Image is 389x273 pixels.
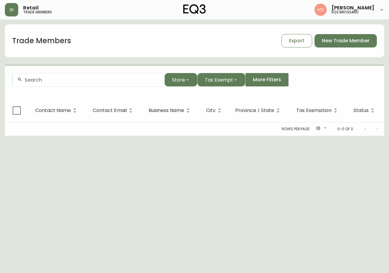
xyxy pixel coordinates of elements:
span: City [206,108,223,113]
span: Tax Exemption [296,108,339,113]
span: New Trade Member [322,37,370,44]
span: Export [289,37,305,44]
span: More Filters [253,76,281,83]
span: Retail [23,5,39,10]
span: Province / State [235,109,274,112]
span: Store [172,76,185,84]
img: 34cbe8de67806989076631741e6a7c6b [315,4,327,16]
img: logo [183,4,206,14]
span: Tax Exempt [205,76,233,84]
span: City [206,109,215,112]
p: 0-0 of 0 [337,126,353,132]
span: Contact Name [35,109,71,112]
button: Store [164,73,197,86]
span: Contact Email [93,108,135,113]
span: Business Name [149,109,184,112]
button: New Trade Member [315,34,377,47]
span: Contact Name [35,108,79,113]
span: Province / State [235,108,282,113]
span: Business Name [149,108,192,113]
div: 10 [313,124,328,134]
input: Search [25,77,160,83]
span: Status [353,108,377,113]
span: Contact Email [93,109,127,112]
h5: eq3 brossard [332,10,359,14]
span: Tax Exemption [296,109,332,112]
button: More Filters [245,73,289,86]
h5: trade members [23,10,52,14]
button: Tax Exempt [197,73,245,86]
p: Rows per page: [282,126,311,132]
span: [PERSON_NAME] [332,5,374,10]
span: Status [353,109,369,112]
button: Export [281,34,312,47]
h1: Trade Members [12,36,71,46]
